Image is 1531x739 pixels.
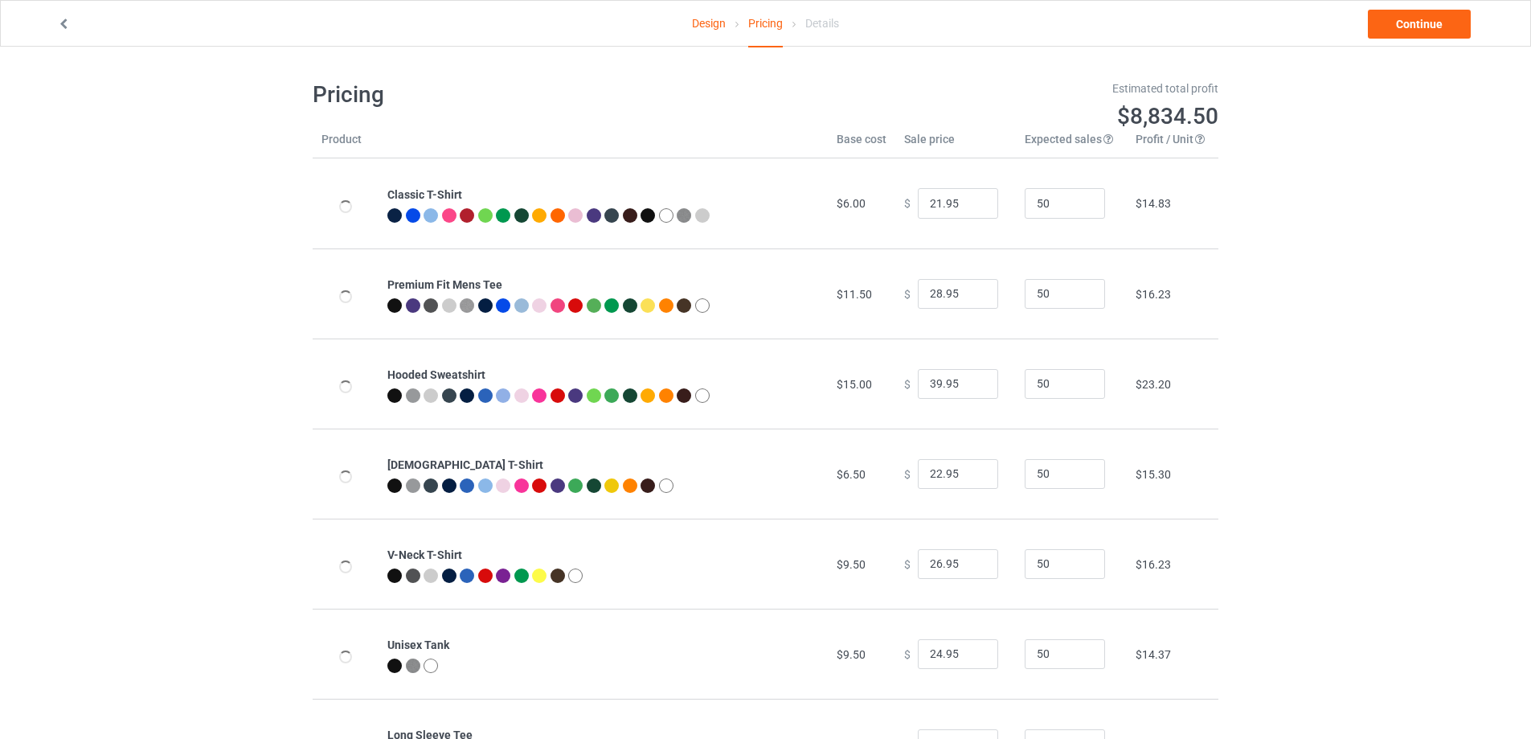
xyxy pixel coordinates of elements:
[828,131,895,158] th: Base cost
[904,377,911,390] span: $
[837,648,866,661] span: $9.50
[837,468,866,481] span: $6.50
[1016,131,1127,158] th: Expected sales
[387,458,543,471] b: [DEMOGRAPHIC_DATA] T-Shirt
[406,659,420,673] img: heather_texture.png
[904,467,911,480] span: $
[837,197,866,210] span: $6.00
[837,288,872,301] span: $11.50
[777,80,1219,96] div: Estimated total profit
[904,197,911,210] span: $
[837,378,872,391] span: $15.00
[904,557,911,570] span: $
[1127,131,1218,158] th: Profit / Unit
[1136,197,1171,210] span: $14.83
[692,1,726,46] a: Design
[805,1,839,46] div: Details
[1136,378,1171,391] span: $23.20
[1136,558,1171,571] span: $16.23
[1117,103,1218,129] span: $8,834.50
[387,638,449,651] b: Unisex Tank
[460,298,474,313] img: heather_texture.png
[837,558,866,571] span: $9.50
[387,368,485,381] b: Hooded Sweatshirt
[748,1,783,47] div: Pricing
[1136,648,1171,661] span: $14.37
[1136,288,1171,301] span: $16.23
[1368,10,1471,39] a: Continue
[677,208,691,223] img: heather_texture.png
[1136,468,1171,481] span: $15.30
[904,647,911,660] span: $
[904,287,911,300] span: $
[387,548,462,561] b: V-Neck T-Shirt
[313,131,379,158] th: Product
[313,80,755,109] h1: Pricing
[387,188,462,201] b: Classic T-Shirt
[895,131,1016,158] th: Sale price
[387,278,502,291] b: Premium Fit Mens Tee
